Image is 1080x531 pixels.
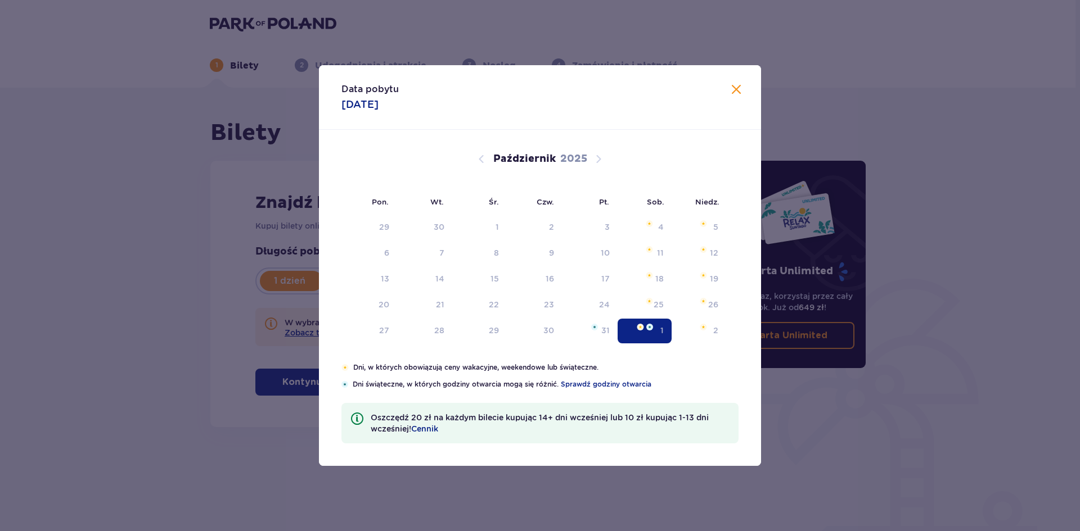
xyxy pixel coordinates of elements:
div: 1 [496,221,499,233]
small: Niedz. [695,197,719,206]
td: środa, 1 października 2025 [452,215,507,240]
td: poniedziałek, 20 października 2025 [341,293,397,317]
small: Sob. [647,197,664,206]
div: 8 [494,247,499,258]
small: Wt. [430,197,444,206]
p: Dni, w których obowiązują ceny wakacyjne, weekendowe lub świąteczne. [353,362,739,373]
div: 6 [384,247,389,258]
td: piątek, 31 października 2025 [562,319,618,343]
td: wtorek, 30 września 2025 [397,215,453,240]
small: Pon. [372,197,389,206]
small: Pt. [599,197,609,206]
td: środa, 22 października 2025 [452,293,507,317]
small: Śr. [489,197,499,206]
div: 3 [605,221,610,233]
td: wtorek, 7 października 2025 [397,241,453,266]
td: środa, 29 października 2025 [452,319,507,343]
p: 2025 [560,152,587,166]
td: poniedziałek, 29 września 2025 [341,215,397,240]
div: 28 [434,325,444,336]
div: 15 [490,273,499,284]
td: środa, 8 października 2025 [452,241,507,266]
td: wtorek, 28 października 2025 [397,319,453,343]
div: 11 [657,247,664,258]
div: 30 [434,221,444,233]
td: środa, 15 października 2025 [452,267,507,292]
td: wtorek, 14 października 2025 [397,267,453,292]
td: czwartek, 9 października 2025 [507,241,562,266]
td: piątek, 3 października 2025 [562,215,618,240]
td: sobota, 25 października 2025 [618,293,672,317]
div: 20 [379,299,389,310]
td: czwartek, 2 października 2025 [507,215,562,240]
div: 30 [543,325,554,336]
td: sobota, 18 października 2025 [618,267,672,292]
td: poniedziałek, 13 października 2025 [341,267,397,292]
p: Październik [493,152,556,166]
td: piątek, 10 października 2025 [562,241,618,266]
td: sobota, 4 października 2025 [618,215,672,240]
div: 25 [654,299,664,310]
a: Cennik [411,423,438,434]
a: Sprawdź godziny otwarcia [561,379,651,389]
div: 13 [381,273,389,284]
td: poniedziałek, 27 października 2025 [341,319,397,343]
td: niedziela, 19 października 2025 [672,267,726,292]
div: 29 [489,325,499,336]
td: niedziela, 2 listopada 2025 [672,319,726,343]
div: 1 [660,325,664,336]
td: czwartek, 30 października 2025 [507,319,562,343]
td: niedziela, 5 października 2025 [672,215,726,240]
div: 4 [658,221,664,233]
div: 9 [549,247,554,258]
small: Czw. [537,197,554,206]
td: wtorek, 21 października 2025 [397,293,453,317]
td: sobota, 11 października 2025 [618,241,672,266]
div: 14 [435,273,444,284]
div: 27 [379,325,389,336]
div: 7 [439,247,444,258]
td: niedziela, 26 października 2025 [672,293,726,317]
td: poniedziałek, 6 października 2025 [341,241,397,266]
div: 29 [379,221,389,233]
div: 2 [549,221,554,233]
div: 31 [601,325,610,336]
td: Selected. sobota, 1 listopada 2025 [618,319,672,343]
p: Oszczędź 20 zł na każdym bilecie kupując 14+ dni wcześniej lub 10 zł kupując 1-13 dni wcześniej! [371,412,730,434]
div: Calendar [319,130,761,362]
div: 10 [601,247,610,258]
td: czwartek, 16 października 2025 [507,267,562,292]
td: niedziela, 12 października 2025 [672,241,726,266]
div: 23 [544,299,554,310]
div: 16 [546,273,554,284]
td: czwartek, 23 października 2025 [507,293,562,317]
div: 21 [436,299,444,310]
div: 22 [489,299,499,310]
div: 24 [599,299,610,310]
div: 17 [601,273,610,284]
p: Dni świąteczne, w których godziny otwarcia mogą się różnić. [353,379,739,389]
div: 18 [655,273,664,284]
td: piątek, 24 października 2025 [562,293,618,317]
td: piątek, 17 października 2025 [562,267,618,292]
